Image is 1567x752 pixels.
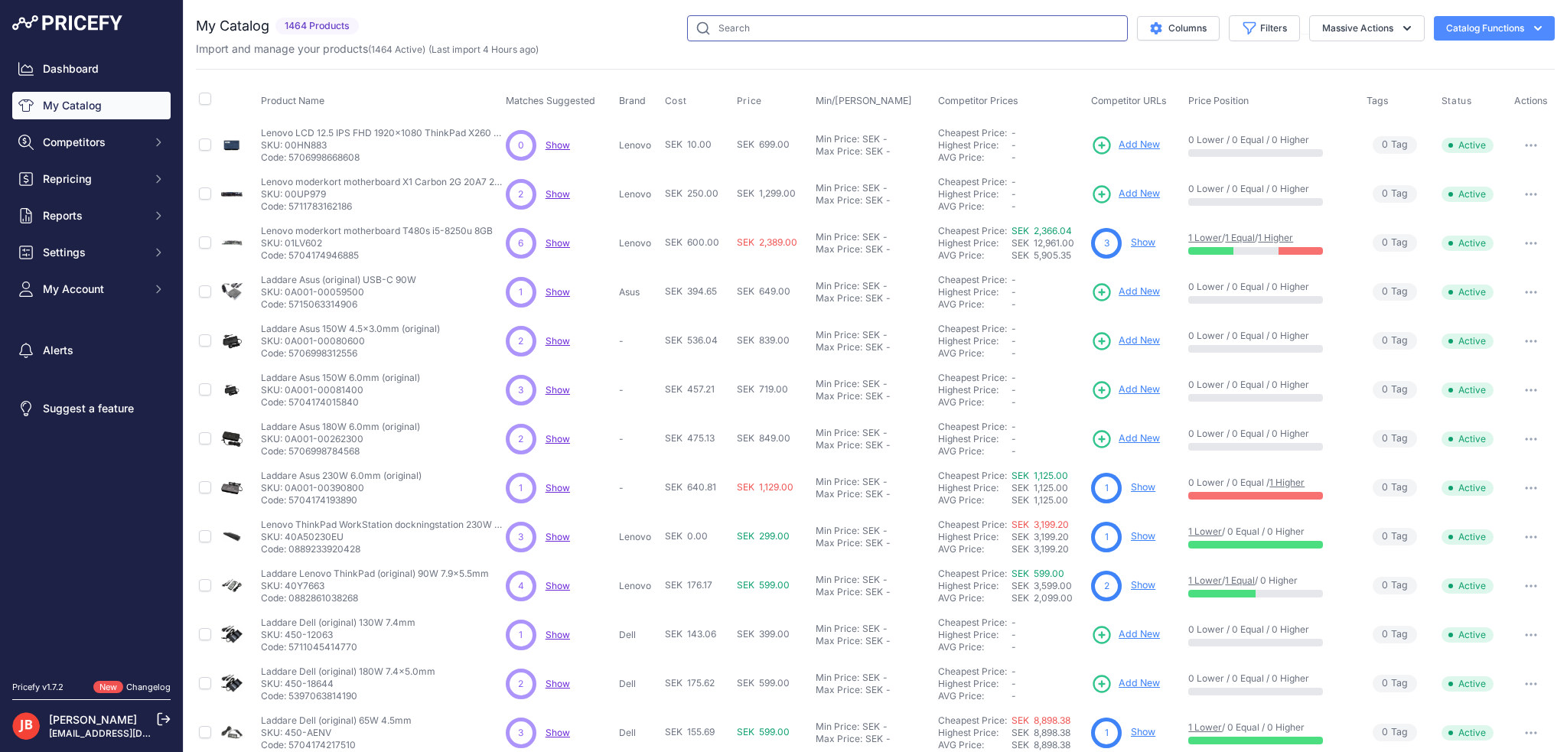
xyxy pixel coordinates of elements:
[546,531,570,542] span: Show
[1188,379,1351,391] p: 0 Lower / 0 Equal / 0 Higher
[737,285,790,297] span: SEK 649.00
[1012,347,1016,359] span: -
[1442,236,1494,251] span: Active
[1119,187,1160,201] span: Add New
[665,138,712,150] span: SEK 10.00
[506,95,595,106] span: Matches Suggested
[546,286,570,298] a: Show
[816,439,862,451] div: Max Price:
[619,433,658,445] p: -
[1131,236,1155,248] a: Show
[938,188,1012,200] div: Highest Price:
[665,95,689,107] button: Cost
[261,95,324,106] span: Product Name
[737,481,793,493] span: SEK 1,129.00
[261,298,416,311] p: Code: 5715063314906
[1434,16,1555,41] button: Catalog Functions
[1188,232,1351,244] p: / /
[880,329,888,341] div: -
[880,427,888,439] div: -
[1373,283,1417,301] span: Tag
[1012,482,1068,493] span: SEK 1,125.00
[862,133,880,145] div: SEK
[938,127,1007,138] a: Cheapest Price:
[12,129,171,156] button: Competitors
[938,470,1007,481] a: Cheapest Price:
[1091,428,1160,450] a: Add New
[1012,176,1016,187] span: -
[880,231,888,243] div: -
[619,95,646,106] span: Brand
[1012,323,1016,334] span: -
[519,481,523,495] span: 1
[883,439,891,451] div: -
[1012,286,1016,298] span: -
[880,525,888,537] div: -
[1373,528,1417,545] span: Tag
[546,727,570,738] a: Show
[737,383,788,395] span: SEK 719.00
[862,182,880,194] div: SEK
[938,237,1012,249] div: Highest Price:
[1091,282,1160,303] a: Add New
[1188,281,1351,293] p: 0 Lower / 0 Equal / 0 Higher
[546,580,570,591] span: Show
[261,335,440,347] p: SKU: 0A001-00080600
[261,519,506,531] p: Lenovo ThinkPad WorkStation dockningstation 230W P50/P51/P70/P71 (ej AC)
[816,488,862,500] div: Max Price:
[865,439,883,451] div: SEK
[1119,676,1160,691] span: Add New
[12,92,171,119] a: My Catalog
[816,476,859,488] div: Min Price:
[816,427,859,439] div: Min Price:
[1229,15,1300,41] button: Filters
[1225,232,1255,243] a: 1 Equal
[368,44,425,55] span: ( )
[1225,575,1255,586] a: 1 Equal
[261,225,493,237] p: Lenovo moderkort motherboard T480s i5-8250u 8GB
[665,236,719,248] span: SEK 600.00
[1382,480,1388,495] span: 0
[737,187,796,199] span: SEK 1,299.00
[1373,430,1417,448] span: Tag
[1012,568,1064,579] a: SEK 599.00
[938,433,1012,445] div: Highest Price:
[883,243,891,256] div: -
[880,133,888,145] div: -
[1188,134,1351,146] p: 0 Lower / 0 Equal / 0 Higher
[261,274,416,286] p: Laddare Asus (original) USB-C 90W
[1012,421,1016,432] span: -
[275,18,359,35] span: 1464 Products
[862,329,880,341] div: SEK
[1012,298,1016,310] span: -
[1012,433,1016,444] span: -
[1373,234,1417,252] span: Tag
[1258,232,1293,243] a: 1 Higher
[1309,15,1425,41] button: Massive Actions
[518,383,523,397] span: 3
[1012,127,1016,138] span: -
[1442,480,1494,496] span: Active
[261,347,440,360] p: Code: 5706998312556
[261,421,420,433] p: Laddare Asus 180W 6.0mm (original)
[883,341,891,353] div: -
[1091,135,1160,156] a: Add New
[1188,428,1351,440] p: 0 Lower / 0 Equal / 0 Higher
[816,182,859,194] div: Min Price:
[938,298,1012,311] div: AVG Price:
[1514,95,1548,106] span: Actions
[938,421,1007,432] a: Cheapest Price:
[862,427,880,439] div: SEK
[12,15,122,31] img: Pricefy Logo
[1442,285,1494,300] span: Active
[883,194,891,207] div: -
[12,55,171,662] nav: Sidebar
[619,286,658,298] p: Asus
[1091,624,1160,646] a: Add New
[816,280,859,292] div: Min Price:
[938,139,1012,151] div: Highest Price:
[883,292,891,304] div: -
[261,482,422,494] p: SKU: 0A001-00390800
[1382,334,1388,348] span: 0
[1131,579,1155,591] a: Show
